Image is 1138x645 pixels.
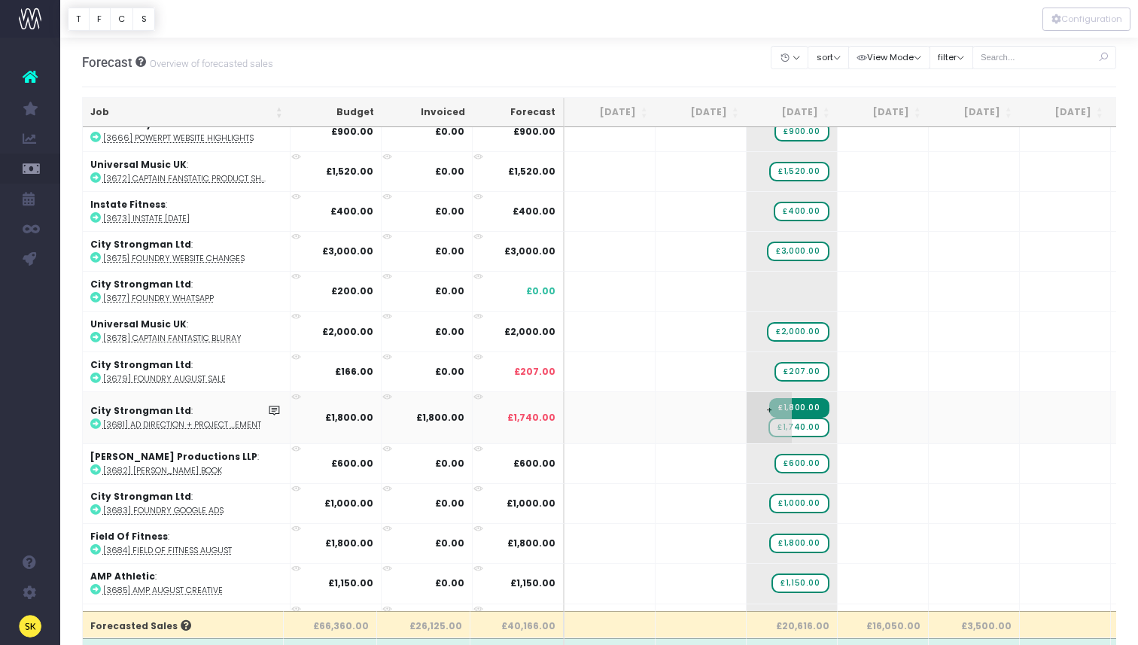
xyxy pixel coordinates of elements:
[526,284,555,298] span: £0.00
[90,198,166,211] strong: Instate Fitness
[435,497,464,510] strong: £0.00
[774,454,829,473] span: wayahead Sales Forecast Item
[103,419,261,431] abbr: [3681] Ad Direction + Project management
[507,411,555,424] span: £1,740.00
[83,351,291,391] td: :
[90,570,155,583] strong: AMP Athletic
[513,125,555,138] span: £900.00
[90,358,191,371] strong: City Strongman Ltd
[132,8,155,31] button: S
[103,213,190,224] abbr: [3673] Instate July 24
[564,98,656,127] th: Jun 25: activate to sort column ascending
[103,373,226,385] abbr: [3679] Foundry August Sale
[83,563,291,603] td: :
[103,132,254,144] abbr: [3666] PowerPT Website Highlights
[83,604,291,643] td: :
[103,585,223,596] abbr: [3685] AMP August Creative
[331,125,373,138] strong: £900.00
[508,165,555,178] span: £1,520.00
[83,98,291,127] th: Job: activate to sort column ascending
[103,293,214,304] abbr: [3677] Foundry WhatsApp
[435,284,464,297] strong: £0.00
[322,325,373,338] strong: £2,000.00
[89,8,111,31] button: F
[328,577,373,589] strong: £1,150.00
[325,411,373,424] strong: £1,800.00
[435,365,464,378] strong: £0.00
[929,611,1020,638] th: £3,500.00
[504,245,555,258] span: £3,000.00
[82,55,132,70] span: Forecast
[146,55,273,70] small: Overview of forecasted sales
[83,271,291,311] td: :
[747,98,838,127] th: Aug 25: activate to sort column ascending
[747,392,792,443] span: +
[90,404,191,417] strong: City Strongman Ltd
[771,574,829,593] span: wayahead Sales Forecast Item
[83,443,291,483] td: :
[103,545,232,556] abbr: [3684] Field Of Fitness August
[510,577,555,590] span: £1,150.00
[68,8,155,31] div: Vertical button group
[808,46,849,69] button: sort
[435,577,464,589] strong: £0.00
[1042,8,1130,31] button: Configuration
[90,610,160,623] strong: SJM Concerts
[929,98,1020,127] th: Oct 25: activate to sort column ascending
[435,245,464,257] strong: £0.00
[470,611,564,638] th: £40,166.00
[435,537,464,549] strong: £0.00
[90,619,191,633] span: Forecasted Sales
[767,242,829,261] span: wayahead Sales Forecast Item
[83,111,291,151] td: :
[103,333,242,344] abbr: [3678] Captain Fantastic Bluray
[507,537,555,550] span: £1,800.00
[435,165,464,178] strong: £0.00
[930,46,973,69] button: filter
[747,611,838,638] th: £20,616.00
[90,238,191,251] strong: City Strongman Ltd
[19,615,41,637] img: images/default_profile_image.png
[435,205,464,218] strong: £0.00
[769,162,829,181] span: wayahead Sales Forecast Item
[377,611,470,638] th: £26,125.00
[1020,98,1111,127] th: Nov 25: activate to sort column ascending
[513,457,555,470] span: £600.00
[90,158,187,171] strong: Universal Music UK
[291,98,382,127] th: Budget
[656,98,747,127] th: Jul 25: activate to sort column ascending
[767,322,829,342] span: wayahead Sales Forecast Item
[435,125,464,138] strong: £0.00
[83,483,291,523] td: :
[435,325,464,338] strong: £0.00
[68,8,90,31] button: T
[103,173,266,184] abbr: [3672] Captain Fanstatic Product Shots
[331,457,373,470] strong: £600.00
[838,611,929,638] th: £16,050.00
[513,205,555,218] span: £400.00
[331,284,373,297] strong: £200.00
[90,450,257,463] strong: [PERSON_NAME] Productions LLP
[83,151,291,191] td: :
[83,191,291,231] td: :
[110,8,134,31] button: C
[774,202,829,221] span: wayahead Sales Forecast Item
[83,311,291,351] td: :
[103,465,222,476] abbr: [3682] Tim Booth Book
[473,98,564,127] th: Forecast
[325,537,373,549] strong: £1,800.00
[972,46,1117,69] input: Search...
[90,530,168,543] strong: Field Of Fitness
[1042,8,1130,31] div: Vertical button group
[90,490,191,503] strong: City Strongman Ltd
[324,497,373,510] strong: £1,000.00
[768,418,829,437] span: wayahead Sales Forecast Item
[326,165,373,178] strong: £1,520.00
[769,398,829,418] span: Streamtime Invoice: 5684 – [3681] Ad Direction + Project management
[507,497,555,510] span: £1,000.00
[769,494,829,513] span: wayahead Sales Forecast Item
[435,457,464,470] strong: £0.00
[774,122,829,141] span: wayahead Sales Forecast Item
[504,325,555,339] span: £2,000.00
[416,411,464,424] strong: £1,800.00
